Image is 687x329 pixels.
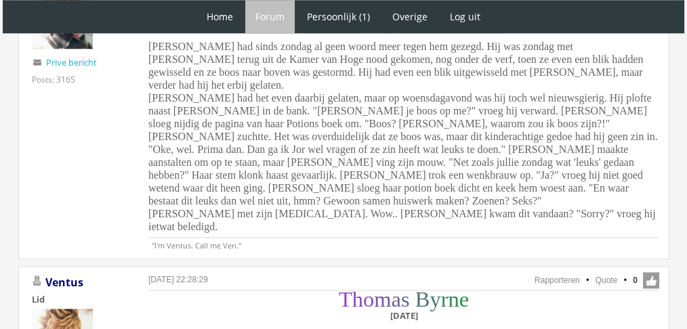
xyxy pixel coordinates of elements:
a: Quote [596,276,618,285]
span: m [374,287,391,311]
span: 0 [633,274,638,286]
span: [PERSON_NAME] had sinds zondag al geen woord meer tegen hem gezegd. Hij was zondag met [PERSON_NA... [148,41,658,232]
span: T [339,287,352,311]
span: r [441,287,449,311]
span: n [449,287,459,311]
p: "I'm Ventus. Call me Ven." [148,237,659,250]
a: Prive bericht [46,56,97,68]
span: B [415,287,430,311]
span: y [430,287,440,311]
span: o [363,287,374,311]
a: [DATE] 22:28:29 [148,275,208,284]
div: Lid [32,293,127,305]
b: [DATE] [390,309,418,322]
span: a [392,287,401,311]
span: s [401,287,410,311]
a: Ventus [45,275,83,290]
img: Gebruiker is offline [32,276,43,286]
span: e [459,287,469,311]
div: Posts: 3165 [32,74,75,85]
span: h [352,287,363,311]
a: Rapporteren [535,276,580,285]
span: Like deze post [643,272,659,288]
